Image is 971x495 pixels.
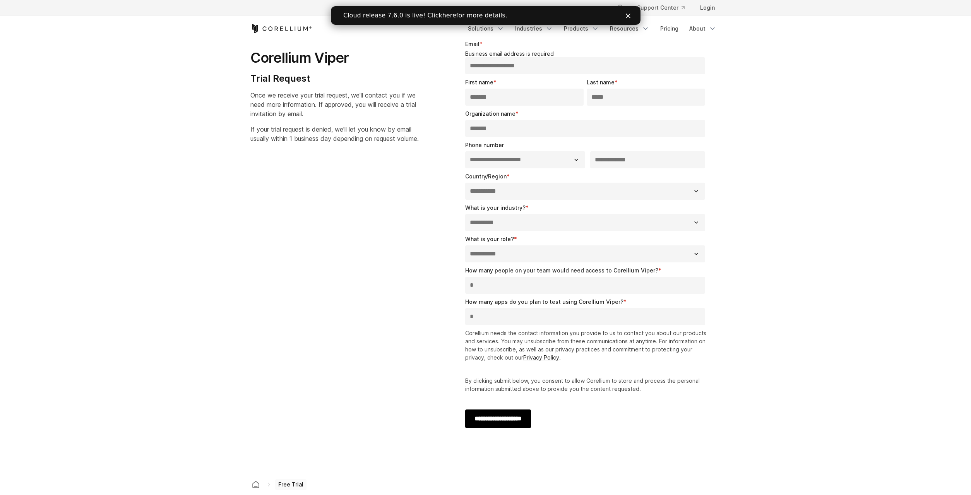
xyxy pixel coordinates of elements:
span: Phone number [465,142,504,148]
span: First name [465,79,493,86]
a: Resources [605,22,654,36]
a: About [685,22,721,36]
a: Solutions [463,22,509,36]
span: Free Trial [275,479,307,490]
a: Privacy Policy [523,354,559,361]
span: Email [465,41,480,47]
span: Last name [587,79,615,86]
div: Navigation Menu [608,1,721,15]
a: Pricing [656,22,683,36]
span: How many apps do you plan to test using Corellium Viper? [465,298,623,305]
a: Industries [510,22,558,36]
iframe: Intercom live chat banner [331,6,640,25]
div: Navigation Menu [463,22,721,36]
legend: Business email address is required [465,50,709,57]
p: Corellium needs the contact information you provide to us to contact you about our products and s... [465,329,709,361]
button: Search [614,1,628,15]
span: Once we receive your trial request, we'll contact you if we need more information. If approved, y... [250,91,416,118]
span: Organization name [465,110,515,117]
a: Support Center [631,1,691,15]
h4: Trial Request [250,73,419,84]
span: What is your industry? [465,204,526,211]
a: Products [559,22,604,36]
span: How many people on your team would need access to Corellium Viper? [465,267,658,274]
a: Corellium Home [250,24,312,33]
a: Login [694,1,721,15]
h1: Corellium Viper [250,49,419,67]
span: Country/Region [465,173,507,180]
span: If your trial request is denied, we'll let you know by email usually within 1 business day depend... [250,125,419,142]
a: Corellium home [249,479,263,490]
span: What is your role? [465,236,514,242]
p: By clicking submit below, you consent to allow Corellium to store and process the personal inform... [465,377,709,393]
